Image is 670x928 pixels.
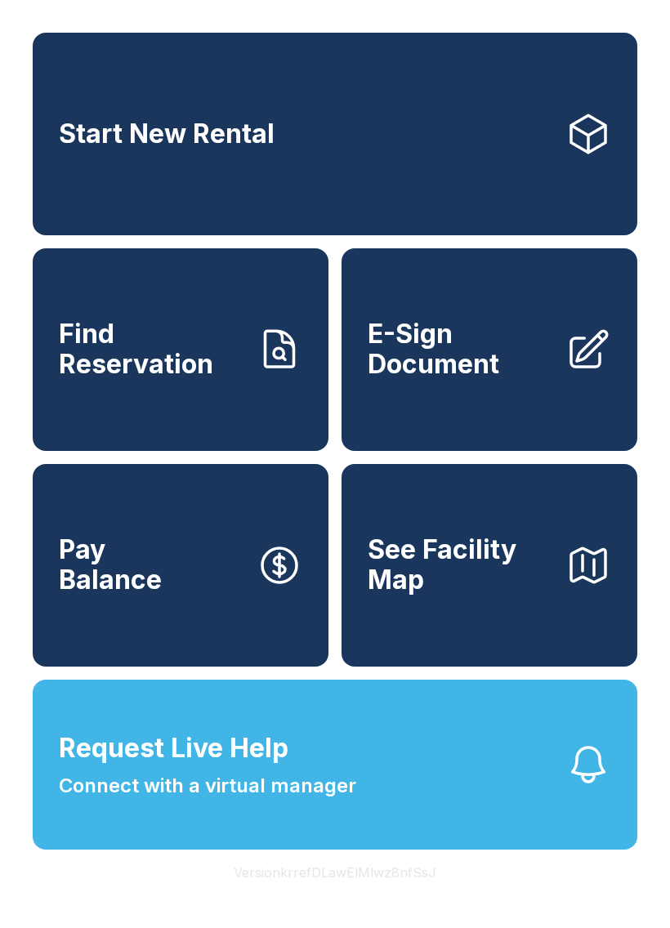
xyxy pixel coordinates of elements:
span: Start New Rental [59,119,275,149]
span: E-Sign Document [368,319,552,379]
a: Find Reservation [33,248,328,451]
button: Request Live HelpConnect with a virtual manager [33,680,637,850]
span: Find Reservation [59,319,243,379]
a: Start New Rental [33,33,637,235]
button: VersionkrrefDLawElMlwz8nfSsJ [221,850,449,895]
button: See Facility Map [342,464,637,667]
span: Pay Balance [59,535,162,595]
span: Connect with a virtual manager [59,771,356,801]
a: E-Sign Document [342,248,637,451]
button: PayBalance [33,464,328,667]
span: Request Live Help [59,729,288,768]
span: See Facility Map [368,535,552,595]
